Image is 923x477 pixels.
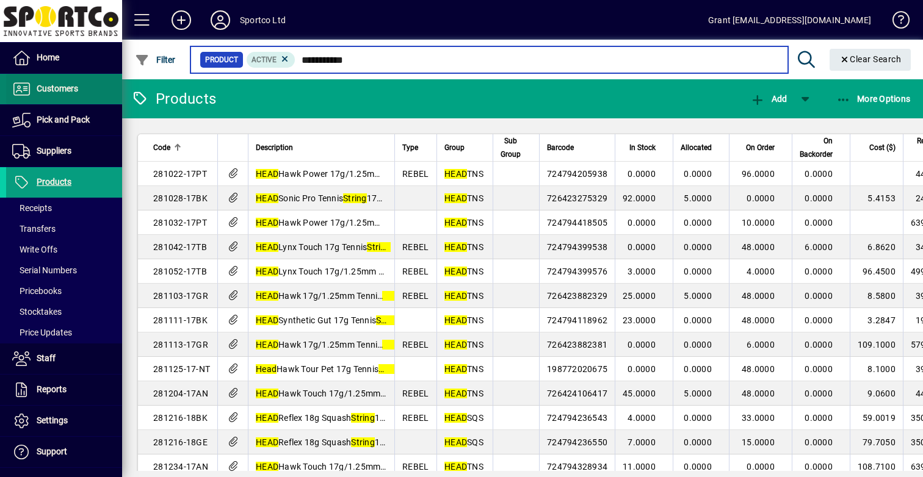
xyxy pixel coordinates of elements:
[742,169,775,179] span: 96.0000
[747,88,790,110] button: Add
[153,141,210,154] div: Code
[6,198,122,218] a: Receipts
[256,364,277,374] em: Head
[367,242,391,252] em: String
[547,193,607,203] span: 726423275329
[737,141,786,154] div: On Order
[37,177,71,187] span: Products
[256,242,278,252] em: HEAD
[742,413,775,423] span: 33.0000
[256,291,278,301] em: HEAD
[37,384,67,394] span: Reports
[747,193,775,203] span: 0.0000
[684,462,712,472] span: 0.0000
[850,332,903,357] td: 109.1000
[153,413,208,423] span: 281216-18BK
[6,406,122,436] a: Settings
[747,340,775,350] span: 6.0000
[547,315,607,325] span: 724794118962
[444,242,467,252] em: HEAD
[883,2,908,42] a: Knowledge Base
[547,462,607,472] span: 724794328934
[547,389,607,398] span: 726424106417
[628,267,656,276] span: 3.0000
[256,315,278,325] em: HEAD
[850,430,903,454] td: 79.7050
[12,245,57,254] span: Write Offs
[681,141,723,154] div: Allocated
[351,437,375,447] em: String
[252,56,277,64] span: Active
[444,340,483,350] span: TNS
[444,315,483,325] span: TNS
[850,381,903,406] td: 9.0600
[681,141,712,154] span: Allocated
[628,437,656,447] span: 7.0000
[444,291,467,301] em: HEAD
[684,193,712,203] span: 5.0000
[256,413,278,423] em: HEAD
[746,141,775,154] span: On Order
[444,340,467,350] em: HEAD
[805,364,833,374] span: 0.0000
[623,291,656,301] span: 25.0000
[547,141,574,154] span: Barcode
[37,84,78,93] span: Customers
[37,52,59,62] span: Home
[153,364,210,374] span: 281125-17-NT
[256,462,493,472] span: Hawk Touch 17g/1.25mm Tennis 200m Reel Anth
[628,218,656,228] span: 0.0000
[6,136,122,167] a: Suppliers
[153,141,170,154] span: Code
[256,169,490,179] span: Hawk Power 17g/1.25mm Tennis 12m Set Petrol
[444,364,467,374] em: HEAD
[547,218,607,228] span: 724794418505
[153,389,208,398] span: 281204-17AN
[12,286,62,296] span: Pricebooks
[6,322,122,343] a: Price Updates
[153,193,208,203] span: 281028-17BK
[805,242,833,252] span: 6.0000
[547,267,607,276] span: 724794399576
[444,141,485,154] div: Group
[684,413,712,423] span: 0.0000
[742,364,775,374] span: 48.0000
[629,141,656,154] span: In Stock
[132,49,179,71] button: Filter
[153,291,208,301] span: 281103-17GR
[135,55,176,65] span: Filter
[256,389,507,398] span: Hawk Touch 17g/1.25mm Tennis 12m Set Anthrazite
[153,340,208,350] span: 281113-17GR
[131,89,216,109] div: Products
[444,389,483,398] span: TNS
[256,413,440,423] span: Reflex 18g Squash 110m Reel Black
[444,267,483,276] span: TNS
[402,340,429,350] span: REBEL
[402,462,429,472] span: REBEL
[850,235,903,259] td: 6.8620
[256,267,540,276] span: Lynx Touch 17g/1.25mm Tennis 200m Reel Translucent Black
[382,291,406,301] em: String
[623,462,656,472] span: 11.0000
[850,308,903,332] td: 3.2847
[378,364,402,374] em: String
[444,315,467,325] em: HEAD
[256,291,458,301] span: Hawk 17g/1.25mm Tennis 12m Set Grey
[153,267,207,276] span: 281052-17TB
[402,389,429,398] span: REBEL
[444,291,483,301] span: TNS
[256,193,278,203] em: HEAD
[742,291,775,301] span: 48.0000
[501,134,532,161] div: Sub Group
[6,43,122,73] a: Home
[256,218,499,228] span: Hawk Power 17g/1.25mm Tennis 200m Reel Petrol
[547,242,607,252] span: 724794399538
[742,437,775,447] span: 15.0000
[444,437,467,447] em: HEAD
[805,462,833,472] span: 0.0000
[12,307,62,317] span: Stocktakes
[623,315,656,325] span: 23.0000
[12,328,72,337] span: Price Updates
[684,315,712,325] span: 0.0000
[850,406,903,430] td: 59.0019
